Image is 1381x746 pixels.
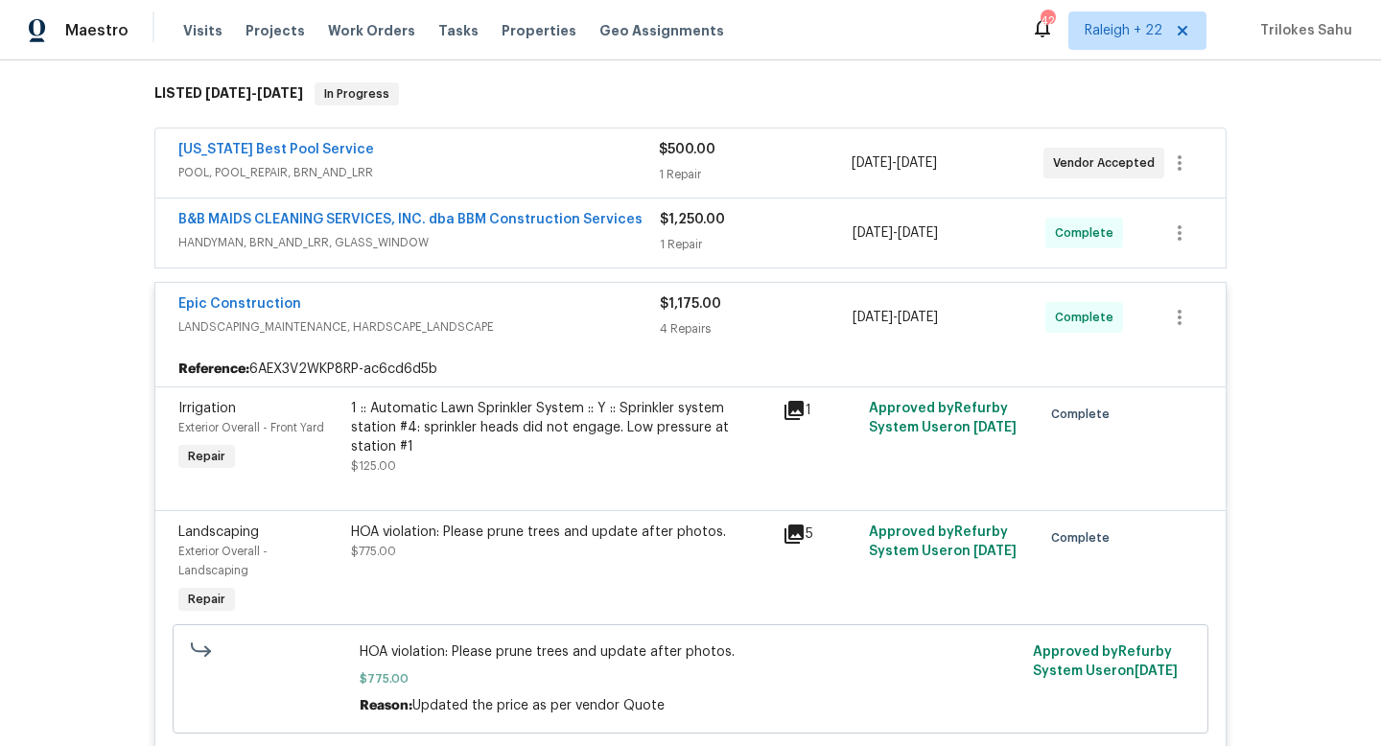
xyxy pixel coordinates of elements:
[360,669,1022,688] span: $775.00
[869,525,1017,558] span: Approved by Refurby System User on
[869,402,1017,434] span: Approved by Refurby System User on
[178,317,660,337] span: LANDSCAPING_MAINTENANCE, HARDSCAPE_LANDSCAPE
[412,699,665,712] span: Updated the price as per vendor Quote
[1051,528,1117,548] span: Complete
[360,699,412,712] span: Reason:
[1053,153,1162,173] span: Vendor Accepted
[599,21,724,40] span: Geo Assignments
[502,21,576,40] span: Properties
[898,226,938,240] span: [DATE]
[205,86,303,100] span: -
[659,165,851,184] div: 1 Repair
[178,402,236,415] span: Irrigation
[1033,645,1178,678] span: Approved by Refurby System User on
[853,226,893,240] span: [DATE]
[1252,21,1352,40] span: Trilokes Sahu
[1135,664,1178,678] span: [DATE]
[178,546,268,576] span: Exterior Overall - Landscaping
[1041,12,1054,31] div: 429
[852,156,892,170] span: [DATE]
[351,399,771,456] div: 1 :: Automatic Lawn Sprinkler System :: Y :: Sprinkler system station #4: sprinkler heads did not...
[660,319,853,338] div: 4 Repairs
[852,153,937,173] span: -
[178,422,324,433] span: Exterior Overall - Front Yard
[351,523,771,542] div: HOA violation: Please prune trees and update after photos.
[897,156,937,170] span: [DATE]
[973,421,1017,434] span: [DATE]
[438,24,479,37] span: Tasks
[316,84,397,104] span: In Progress
[178,213,643,226] a: B&B MAIDS CLEANING SERVICES, INC. dba BBM Construction Services
[257,86,303,100] span: [DATE]
[898,311,938,324] span: [DATE]
[783,523,857,546] div: 5
[178,360,249,379] b: Reference:
[973,545,1017,558] span: [DATE]
[660,297,721,311] span: $1,175.00
[183,21,222,40] span: Visits
[660,213,725,226] span: $1,250.00
[155,352,1226,386] div: 6AEX3V2WKP8RP-ac6cd6d5b
[178,233,660,252] span: HANDYMAN, BRN_AND_LRR, GLASS_WINDOW
[180,447,233,466] span: Repair
[205,86,251,100] span: [DATE]
[853,311,893,324] span: [DATE]
[783,399,857,422] div: 1
[1055,308,1121,327] span: Complete
[178,143,374,156] a: [US_STATE] Best Pool Service
[351,546,396,557] span: $775.00
[178,525,259,539] span: Landscaping
[853,223,938,243] span: -
[660,235,853,254] div: 1 Repair
[1085,21,1162,40] span: Raleigh + 22
[853,308,938,327] span: -
[351,460,396,472] span: $125.00
[65,21,129,40] span: Maestro
[180,590,233,609] span: Repair
[149,63,1232,125] div: LISTED [DATE]-[DATE]In Progress
[246,21,305,40] span: Projects
[659,143,715,156] span: $500.00
[178,163,659,182] span: POOL, POOL_REPAIR, BRN_AND_LRR
[178,297,301,311] a: Epic Construction
[1051,405,1117,424] span: Complete
[360,642,1022,662] span: HOA violation: Please prune trees and update after photos.
[1055,223,1121,243] span: Complete
[154,82,303,105] h6: LISTED
[328,21,415,40] span: Work Orders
